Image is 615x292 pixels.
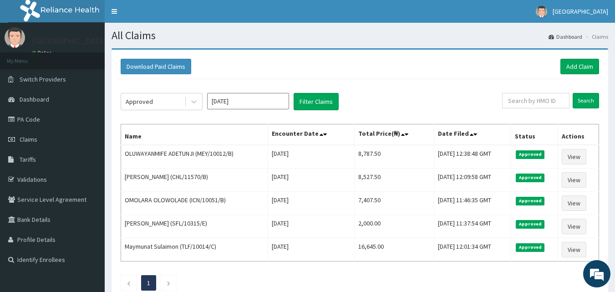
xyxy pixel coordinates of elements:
a: View [562,149,586,164]
div: Approved [126,97,153,106]
a: Dashboard [549,33,582,41]
td: [DATE] [268,192,354,215]
span: Approved [516,174,544,182]
span: Approved [516,243,544,251]
td: [DATE] 11:46:35 GMT [434,192,511,215]
td: 8,527.50 [354,169,434,192]
img: User Image [5,27,25,48]
a: Page 1 is your current page [147,279,150,287]
span: Claims [20,135,37,143]
h1: All Claims [112,30,608,41]
button: Filter Claims [294,93,339,110]
td: 8,787.50 [354,145,434,169]
td: [DATE] 12:38:48 GMT [434,145,511,169]
a: Previous page [127,279,131,287]
span: Switch Providers [20,75,66,83]
a: Next page [167,279,171,287]
a: Add Claim [560,59,599,74]
button: Download Paid Claims [121,59,191,74]
span: Tariffs [20,155,36,164]
td: [DATE] [268,145,354,169]
td: [DATE] 11:37:54 GMT [434,215,511,238]
a: View [562,242,586,257]
span: [GEOGRAPHIC_DATA] [553,7,608,15]
th: Total Price(₦) [354,124,434,145]
li: Claims [583,33,608,41]
a: View [562,172,586,188]
span: Dashboard [20,95,49,103]
td: Maymunat Sulaimon (TLF/10014/C) [121,238,268,261]
a: Online [32,50,54,56]
td: 7,407.50 [354,192,434,215]
p: [GEOGRAPHIC_DATA] [32,37,107,45]
th: Date Filed [434,124,511,145]
td: 16,645.00 [354,238,434,261]
td: [DATE] [268,215,354,238]
td: 2,000.00 [354,215,434,238]
td: [DATE] [268,238,354,261]
input: Search by HMO ID [502,93,569,108]
td: [DATE] 12:09:58 GMT [434,169,511,192]
span: Approved [516,150,544,159]
th: Status [511,124,558,145]
span: Approved [516,197,544,205]
th: Name [121,124,268,145]
input: Search [573,93,599,108]
td: [PERSON_NAME] (SFL/10315/E) [121,215,268,238]
th: Actions [558,124,599,145]
a: View [562,195,586,211]
td: [PERSON_NAME] (CHL/11570/B) [121,169,268,192]
img: User Image [536,6,547,17]
th: Encounter Date [268,124,354,145]
td: [DATE] 12:01:34 GMT [434,238,511,261]
span: Approved [516,220,544,228]
td: OLUWAYANMIFE ADETUNJI (MEY/10012/B) [121,145,268,169]
td: [DATE] [268,169,354,192]
input: Select Month and Year [207,93,289,109]
a: View [562,219,586,234]
td: OMOLARA OLOWOLADE (ICN/10051/B) [121,192,268,215]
